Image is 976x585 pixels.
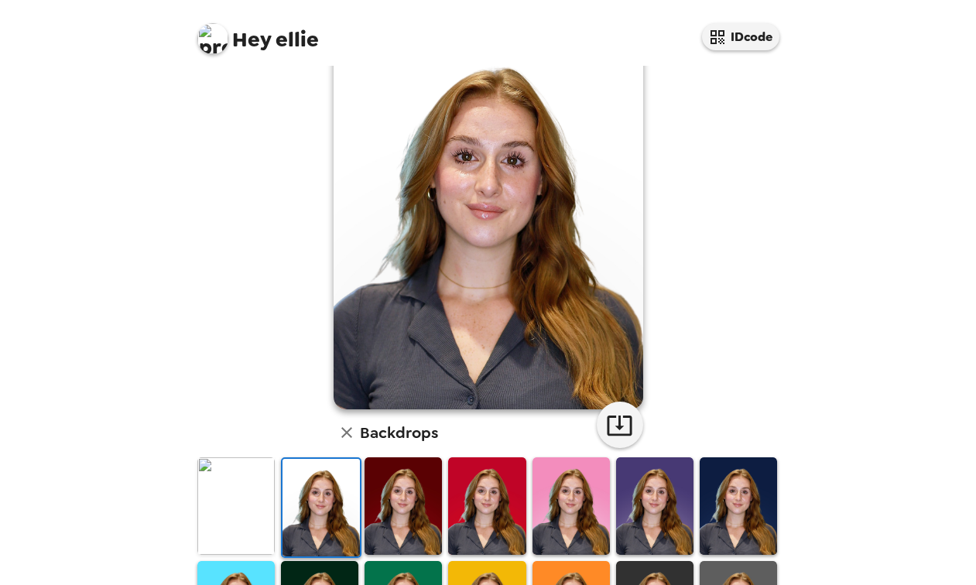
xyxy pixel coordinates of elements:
[197,15,319,50] span: ellie
[232,26,271,53] span: Hey
[702,23,779,50] button: IDcode
[360,420,438,445] h6: Backdrops
[197,457,275,554] img: Original
[197,23,228,54] img: profile pic
[334,22,643,409] img: user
